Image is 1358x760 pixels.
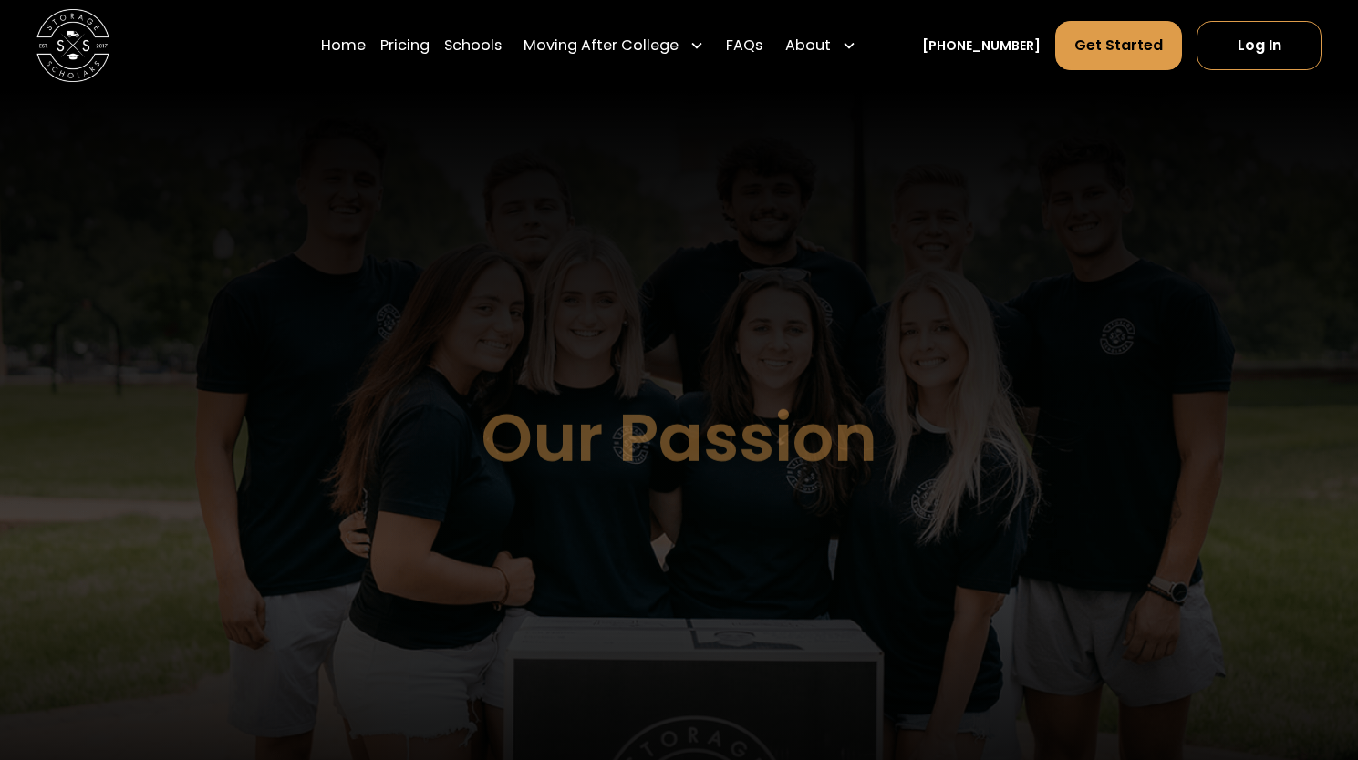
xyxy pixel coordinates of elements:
[481,402,877,475] h1: Our Passion
[778,20,864,71] div: About
[1197,21,1322,70] a: Log In
[380,20,430,71] a: Pricing
[524,35,679,56] div: Moving After College
[785,35,831,56] div: About
[1055,21,1182,70] a: Get Started
[726,20,762,71] a: FAQs
[36,9,109,82] img: Storage Scholars main logo
[444,20,502,71] a: Schools
[516,20,711,71] div: Moving After College
[922,36,1041,56] a: [PHONE_NUMBER]
[321,20,366,71] a: Home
